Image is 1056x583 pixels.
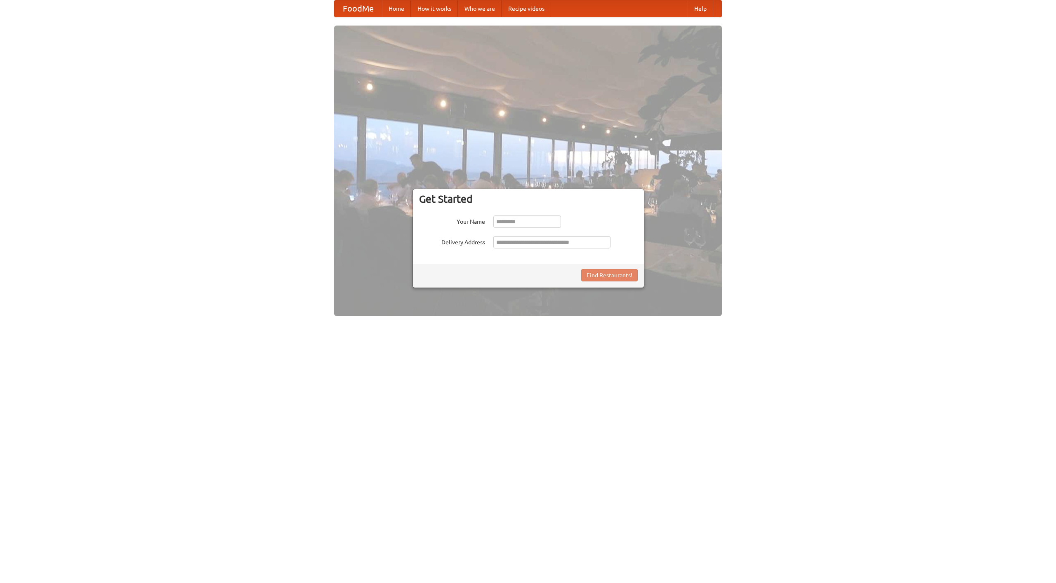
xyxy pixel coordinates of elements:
button: Find Restaurants! [581,269,638,281]
a: Home [382,0,411,17]
a: How it works [411,0,458,17]
label: Delivery Address [419,236,485,246]
a: FoodMe [335,0,382,17]
h3: Get Started [419,193,638,205]
a: Help [688,0,713,17]
a: Recipe videos [502,0,551,17]
a: Who we are [458,0,502,17]
label: Your Name [419,215,485,226]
